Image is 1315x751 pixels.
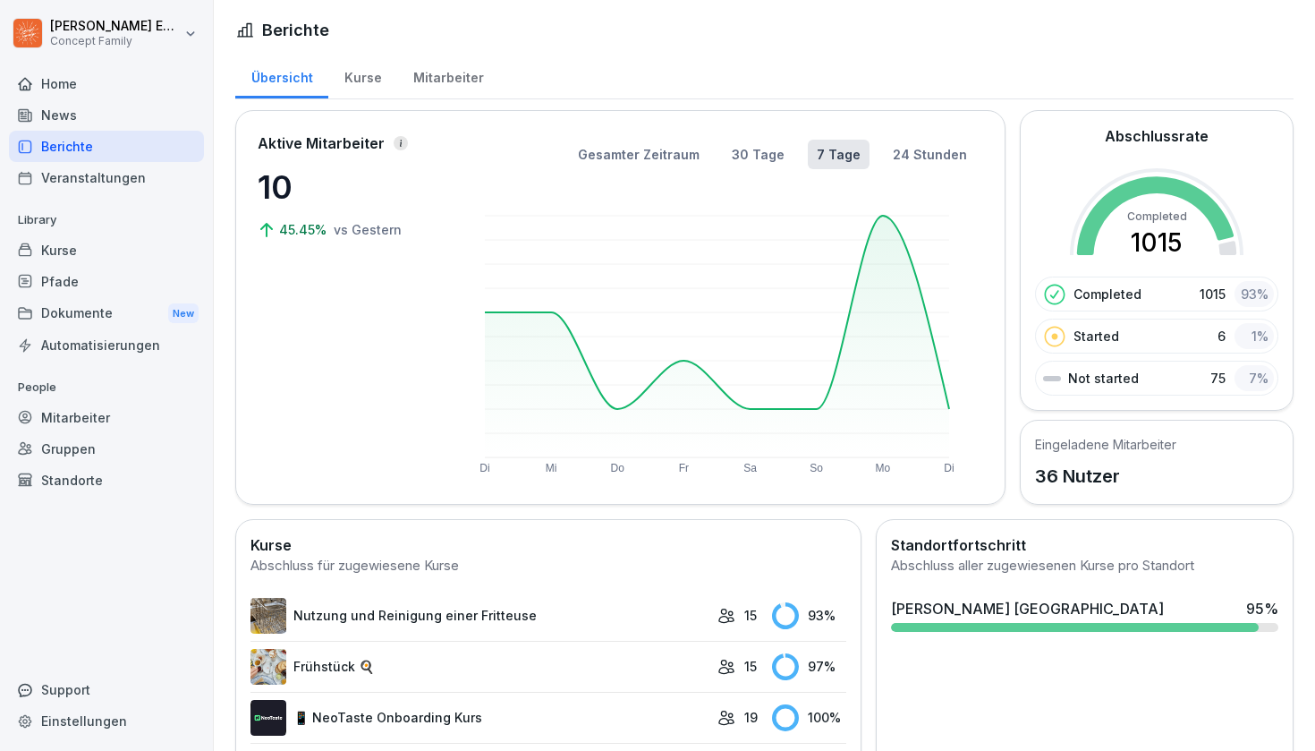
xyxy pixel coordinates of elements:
div: Abschluss für zugewiesene Kurse [250,556,846,576]
p: 36 Nutzer [1035,463,1176,490]
text: Mi [546,462,557,474]
div: [PERSON_NAME] [GEOGRAPHIC_DATA] [891,598,1164,619]
a: DokumenteNew [9,297,204,330]
text: Mo [876,462,891,474]
a: Kurse [328,53,397,98]
div: Support [9,674,204,705]
div: 97 % [772,653,846,680]
div: 93 % [772,602,846,629]
p: Not started [1068,369,1139,388]
p: 15 [744,606,757,625]
p: [PERSON_NAME] Ebner [50,19,181,34]
h5: Eingeladene Mitarbeiter [1035,435,1176,454]
h2: Kurse [250,534,846,556]
a: Kurse [9,235,204,266]
button: 24 Stunden [884,140,976,169]
p: Library [9,206,204,235]
div: New [168,303,199,324]
a: [PERSON_NAME] [GEOGRAPHIC_DATA]95% [884,591,1285,639]
img: n6mw6n4d96pxhuc2jbr164bu.png [250,649,286,685]
a: Pfade [9,266,204,297]
a: Gruppen [9,433,204,465]
div: Abschluss aller zugewiesenen Kurse pro Standort [891,556,1278,576]
text: Sa [743,462,757,474]
text: Fr [679,462,689,474]
h1: Berichte [262,18,329,42]
img: wogpw1ad3b6xttwx9rgsg3h8.png [250,700,286,736]
p: 19 [744,708,758,727]
p: Concept Family [50,35,181,47]
a: Mitarbeiter [9,402,204,433]
button: 30 Tage [723,140,793,169]
div: 93 % [1234,281,1274,307]
p: People [9,373,204,402]
a: Übersicht [235,53,328,98]
a: Automatisierungen [9,329,204,361]
a: Standorte [9,465,204,496]
div: 1 % [1234,323,1274,349]
div: 7 % [1234,365,1274,391]
button: Gesamter Zeitraum [569,140,708,169]
p: vs Gestern [334,220,402,239]
text: So [810,462,823,474]
a: Veranstaltungen [9,162,204,193]
a: Berichte [9,131,204,162]
p: Started [1073,327,1119,346]
text: Di [479,462,489,474]
p: Completed [1073,285,1141,303]
img: b2msvuojt3s6egexuweix326.png [250,598,286,634]
p: 1015 [1200,285,1226,303]
a: Nutzung und Reinigung einer Fritteuse [250,598,708,634]
p: 10 [258,163,437,211]
div: Dokumente [9,297,204,330]
p: 75 [1210,369,1226,388]
a: News [9,99,204,131]
div: 100 % [772,704,846,731]
a: Einstellungen [9,705,204,737]
a: Home [9,68,204,99]
text: Di [944,462,954,474]
a: 📱 NeoTaste Onboarding Kurs [250,700,708,736]
h2: Standortfortschritt [891,534,1278,556]
p: 6 [1217,327,1226,346]
a: Frühstück 🍳 [250,649,708,685]
p: Aktive Mitarbeiter [258,132,385,154]
p: 15 [744,657,757,676]
button: 7 Tage [808,140,870,169]
div: 95 % [1246,598,1278,619]
p: 45.45% [279,220,330,239]
text: Do [611,462,625,474]
a: Mitarbeiter [397,53,499,98]
h2: Abschlussrate [1105,125,1209,147]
